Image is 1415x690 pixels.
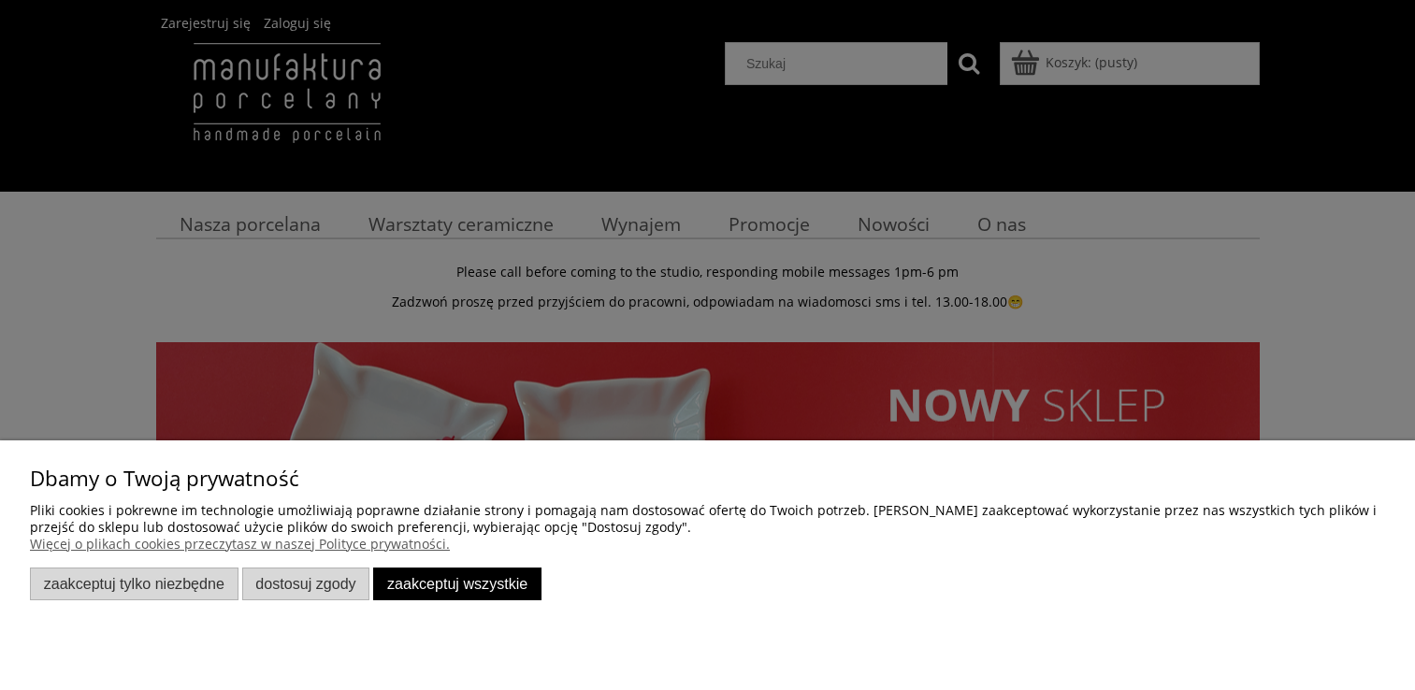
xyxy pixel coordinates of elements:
p: Pliki cookies i pokrewne im technologie umożliwiają poprawne działanie strony i pomagają nam dost... [30,502,1385,536]
p: Dbamy o Twoją prywatność [30,470,1385,487]
button: Zaakceptuj tylko niezbędne [30,568,238,600]
button: Zaakceptuj wszystkie [373,568,541,600]
button: Dostosuj zgody [242,568,370,600]
a: Więcej o plikach cookies przeczytasz w naszej Polityce prywatności. [30,535,450,553]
